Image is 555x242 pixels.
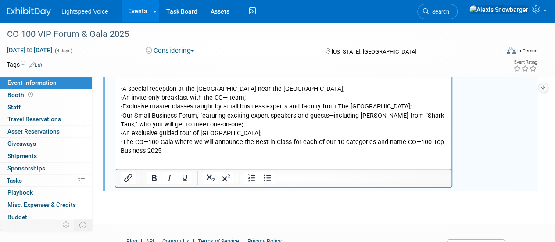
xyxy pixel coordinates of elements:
a: Sponsorships [0,163,92,174]
div: Event Rating [513,60,537,65]
div: CO 100 VIP Forum & Gala 2025 [4,26,492,42]
td: Personalize Event Tab Strip [59,219,74,231]
a: Booth [0,89,92,101]
a: Giveaways [0,138,92,150]
a: Staff [0,101,92,113]
span: Tasks [7,177,22,184]
span: Giveaways [7,140,36,147]
span: Budget [7,213,27,220]
td: Tags [7,60,44,69]
button: Considering [143,46,197,55]
span: Sponsorships [7,165,45,172]
div: In-Person [517,47,537,54]
button: Underline [177,172,192,184]
button: Superscript [218,172,233,184]
span: to [25,47,34,54]
a: Asset Reservations [0,126,92,137]
span: Booth [7,91,35,98]
span: Booth not reserved yet [26,91,35,98]
button: Bold [147,172,161,184]
a: Shipments [0,150,92,162]
iframe: Rich Text Area [115,46,451,169]
img: Format-Inperson.png [507,47,516,54]
a: Travel Reservations [0,113,92,125]
span: [US_STATE], [GEOGRAPHIC_DATA] [331,48,416,55]
span: Travel Reservations [7,116,61,123]
a: Tasks [0,175,92,187]
button: Bullet list [260,172,275,184]
span: Playbook [7,189,33,196]
img: ExhibitDay [7,7,51,16]
span: Asset Reservations [7,128,60,135]
img: Alexis Snowbarger [469,5,529,14]
a: Search [417,4,458,19]
button: Italic [162,172,177,184]
a: Edit [29,62,44,68]
a: Misc. Expenses & Credits [0,199,92,211]
div: Event Format [460,46,537,59]
span: Shipments [7,152,37,159]
span: Staff [7,104,21,111]
button: Insert/edit link [121,172,136,184]
span: Event Information [7,79,57,86]
a: Event Information [0,77,92,89]
span: Misc. Expenses & Credits [7,201,76,208]
a: Budget [0,211,92,223]
span: [DATE] [DATE] [7,46,53,54]
td: Toggle Event Tabs [74,219,92,231]
button: Numbered list [244,172,259,184]
span: Search [429,8,449,15]
a: Playbook [0,187,92,199]
button: Subscript [203,172,218,184]
span: (3 days) [54,48,72,54]
span: Lightspeed Voice [61,8,108,15]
